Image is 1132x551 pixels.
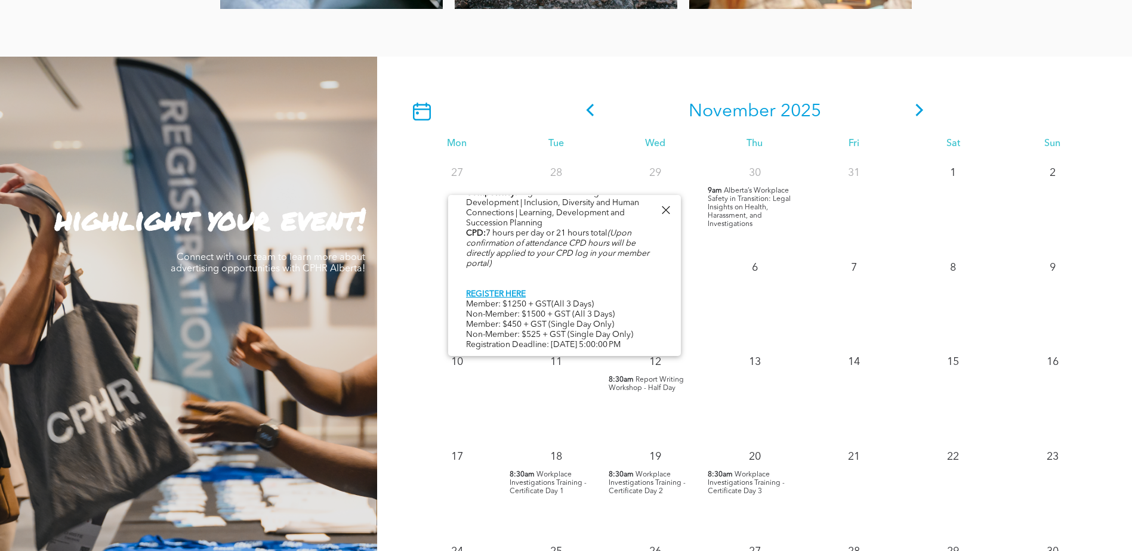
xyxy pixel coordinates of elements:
[843,351,865,373] p: 14
[510,471,587,495] span: Workplace Investigations Training - Certificate Day 1
[942,446,964,468] p: 22
[407,138,506,150] div: Mon
[1042,351,1063,373] p: 16
[744,162,766,184] p: 30
[609,376,684,392] span: Report Writing Workshop - Half Day
[609,471,686,495] span: Workplace Investigations Training - Certificate Day 2
[545,446,567,468] p: 18
[942,162,964,184] p: 1
[689,103,776,120] span: November
[843,162,865,184] p: 31
[942,351,964,373] p: 15
[507,138,606,150] div: Tue
[708,187,791,228] span: Alberta’s Workplace Safety in Transition: Legal Insights on Health, Harassment, and Investigations
[705,138,804,150] div: Thu
[609,376,634,384] span: 8:30am
[1003,138,1102,150] div: Sun
[744,351,766,373] p: 13
[903,138,1003,150] div: Sat
[545,162,567,184] p: 28
[644,351,666,373] p: 12
[708,187,722,195] span: 9am
[1042,257,1063,278] p: 9
[843,446,865,468] p: 21
[644,446,666,468] p: 19
[942,257,964,278] p: 8
[446,446,468,468] p: 17
[744,446,766,468] p: 20
[446,257,468,278] p: 3
[843,257,865,278] p: 7
[1042,162,1063,184] p: 2
[545,351,567,373] p: 11
[708,470,733,479] span: 8:30am
[1042,446,1063,468] p: 23
[466,229,486,237] b: CPD:
[466,290,526,298] a: REGISTER HERE
[609,470,634,479] span: 8:30am
[804,138,903,150] div: Fri
[171,253,365,274] span: Connect with our team to learn more about advertising opportunities with CPHR Alberta!
[781,103,821,120] span: 2025
[744,257,766,278] p: 6
[446,351,468,373] p: 10
[55,197,365,240] strong: highlight your event!
[644,162,666,184] p: 29
[606,138,705,150] div: Wed
[446,162,468,184] p: 27
[708,471,785,495] span: Workplace Investigations Training - Certificate Day 3
[510,470,535,479] span: 8:30am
